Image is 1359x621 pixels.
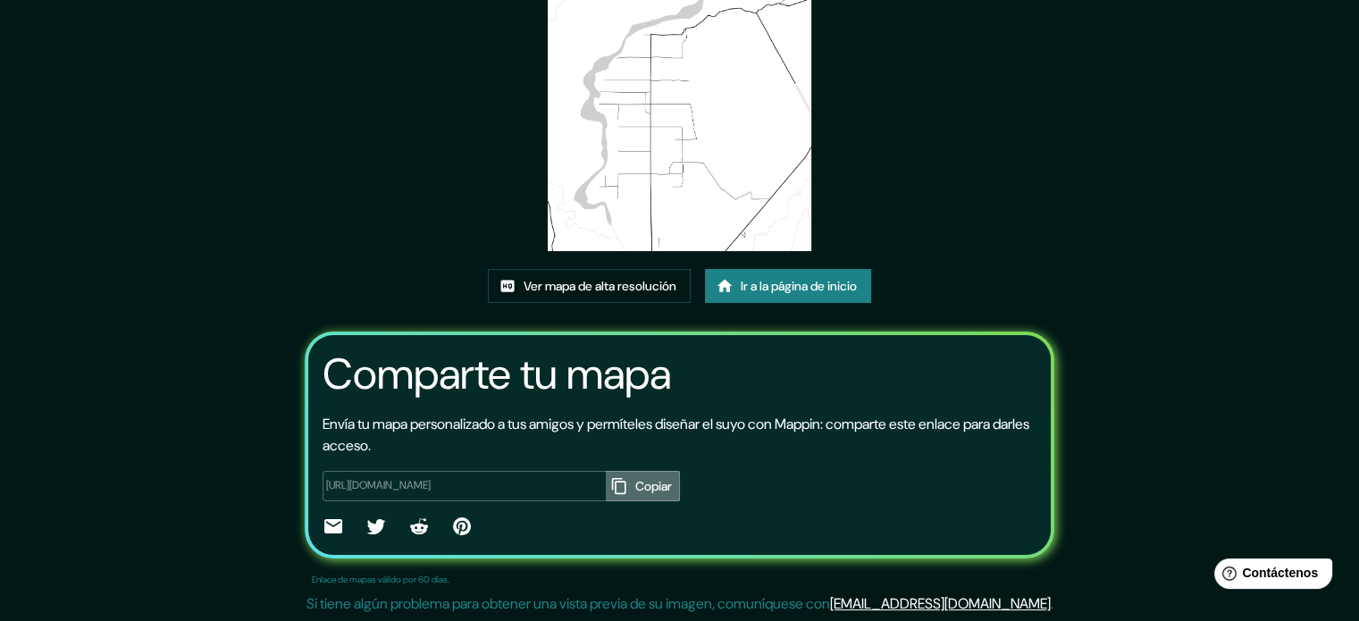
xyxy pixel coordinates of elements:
font: Enlace de mapas válido por 60 días. [312,574,449,585]
font: Si tiene algún problema para obtener una vista previa de su imagen, comuníquese con [306,594,830,613]
font: Comparte tu mapa [323,346,671,402]
iframe: Lanzador de widgets de ayuda [1200,551,1339,601]
button: Copiar [606,471,680,501]
font: Ir a la página de inicio [741,278,857,294]
font: Envía tu mapa personalizado a tus amigos y permíteles diseñar el suyo con Mappin: comparte este e... [323,415,1029,455]
font: Copiar [635,478,672,494]
a: Ir a la página de inicio [705,269,871,303]
a: Ver mapa de alta resolución [488,269,691,303]
a: [EMAIL_ADDRESS][DOMAIN_NAME] [830,594,1051,613]
font: . [1051,594,1053,613]
font: Ver mapa de alta resolución [524,278,676,294]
